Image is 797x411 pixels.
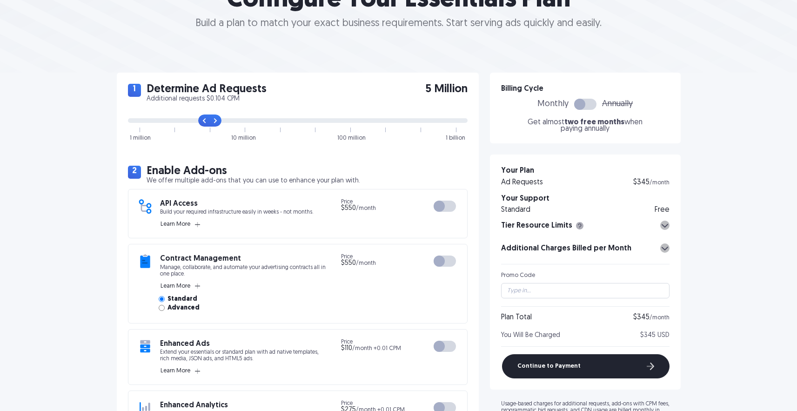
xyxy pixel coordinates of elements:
[374,345,401,351] span: +0.01 CPM
[161,221,190,228] span: Learn More
[147,96,267,102] p: Additional requests $0.104 CPM
[501,179,543,186] div: Ad Requests
[517,363,642,370] span: Continue to Payment
[337,135,366,141] div: 100 million
[341,205,356,212] span: $550
[502,354,670,378] button: Continue to Payment
[341,199,432,205] span: Price
[501,272,670,279] div: Promo Code
[501,84,670,94] h3: Billing Cycle
[501,314,532,321] div: Plan Total
[138,339,153,354] img: add-on icon
[341,260,377,267] span: /month
[160,282,201,290] button: Learn More
[501,207,530,213] div: Standard
[231,135,256,141] div: 10 million
[655,207,670,213] div: Free
[564,119,624,126] span: two free months
[501,194,670,204] h3: Your Support
[341,400,432,407] span: Price
[501,221,583,231] h3: Tier Resource Limits
[161,367,190,375] span: Learn More
[633,314,670,321] div: $345
[128,84,141,97] span: 1
[147,166,360,177] h2: Enable Add-ons
[501,332,560,339] span: You Will Be Charged
[160,339,326,349] h3: Enhanced Ads
[425,84,468,95] span: 5 Million
[138,254,153,269] img: add-on icon
[160,220,201,229] button: Learn More
[160,264,326,277] p: Manage, collaborate, and automate your advertising contracts all in one place.
[160,254,326,264] h3: Contract Management
[527,119,643,132] p: Get almost when paying annually
[159,305,165,311] input: Advanced
[341,339,432,345] span: Price
[537,101,569,108] span: Monthly
[130,135,151,141] div: 1 million
[650,180,670,186] span: /month
[160,209,326,216] p: Build your required infrastructure easily in weeks - not months.
[138,199,153,214] img: add-on icon
[147,178,360,184] p: We offer multiple add-ons that you can use to enhance your plan with.
[501,243,631,254] h3: Additional Charges Billed per Month
[633,179,670,186] div: $345
[446,135,465,141] div: 1 billion
[502,283,669,298] input: Type in...
[650,315,670,321] span: /month
[147,84,267,95] h2: Determine Ad Requests
[640,332,670,339] span: $345 USD
[341,345,374,352] span: /month
[159,296,165,302] input: Standard
[341,345,352,352] span: $110
[167,296,197,303] span: Standard
[160,349,326,362] p: Extend your essentials or standard plan with ad native templates, rich media, JSON ads, and HTML5...
[167,305,200,311] span: Advanced
[161,283,190,290] span: Learn More
[160,199,326,209] h3: API Access
[128,166,141,179] span: 2
[501,166,670,176] h3: Your Plan
[341,260,356,267] span: $550
[160,400,326,411] h3: Enhanced Analytics
[341,254,432,260] span: Price
[341,205,377,212] span: /month
[160,367,201,375] button: Learn More
[602,101,633,108] span: Annually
